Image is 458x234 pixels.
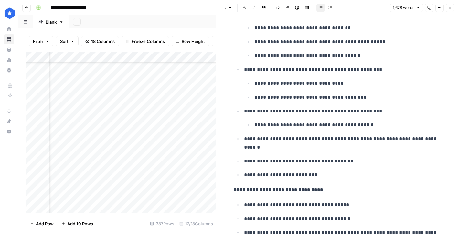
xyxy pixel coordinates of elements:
div: Blank [46,19,57,25]
div: 17/18 Columns [177,219,216,229]
button: 18 Columns [81,36,119,46]
img: ConsumerAffairs Logo [4,7,16,19]
span: Add Row [36,220,54,227]
button: Filter [29,36,53,46]
a: AirOps Academy [4,106,14,116]
a: Blank [33,15,69,28]
button: Row Height [172,36,209,46]
span: Add 10 Rows [67,220,93,227]
button: Freeze Columns [122,36,169,46]
a: Your Data [4,44,14,55]
span: Freeze Columns [132,38,165,44]
div: 387 Rows [147,219,177,229]
button: Workspace: ConsumerAffairs [4,5,14,21]
button: Help + Support [4,126,14,137]
span: Sort [60,38,69,44]
span: 1,678 words [393,5,414,11]
a: Usage [4,55,14,65]
button: 1,678 words [390,4,423,12]
button: Sort [56,36,79,46]
button: Add Row [26,219,58,229]
span: Filter [33,38,43,44]
button: Add 10 Rows [58,219,97,229]
div: What's new? [4,116,14,126]
a: Home [4,24,14,34]
span: Row Height [182,38,205,44]
a: Browse [4,34,14,44]
a: Settings [4,65,14,75]
button: What's new? [4,116,14,126]
span: 18 Columns [91,38,115,44]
